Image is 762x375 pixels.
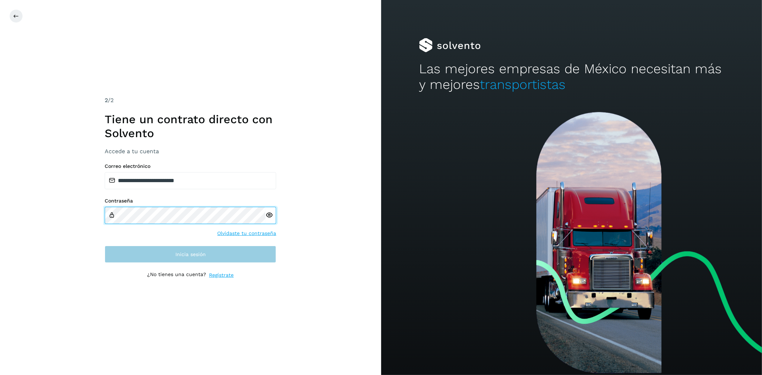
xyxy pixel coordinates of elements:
[175,252,206,257] span: Inicia sesión
[209,271,234,279] a: Regístrate
[147,271,206,279] p: ¿No tienes una cuenta?
[105,198,276,204] label: Contraseña
[105,97,108,104] span: 2
[419,61,724,93] h2: Las mejores empresas de México necesitan más y mejores
[105,96,276,105] div: /2
[480,77,566,92] span: transportistas
[105,112,276,140] h1: Tiene un contrato directo con Solvento
[105,148,276,155] h3: Accede a tu cuenta
[217,230,276,237] a: Olvidaste tu contraseña
[105,246,276,263] button: Inicia sesión
[105,163,276,169] label: Correo electrónico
